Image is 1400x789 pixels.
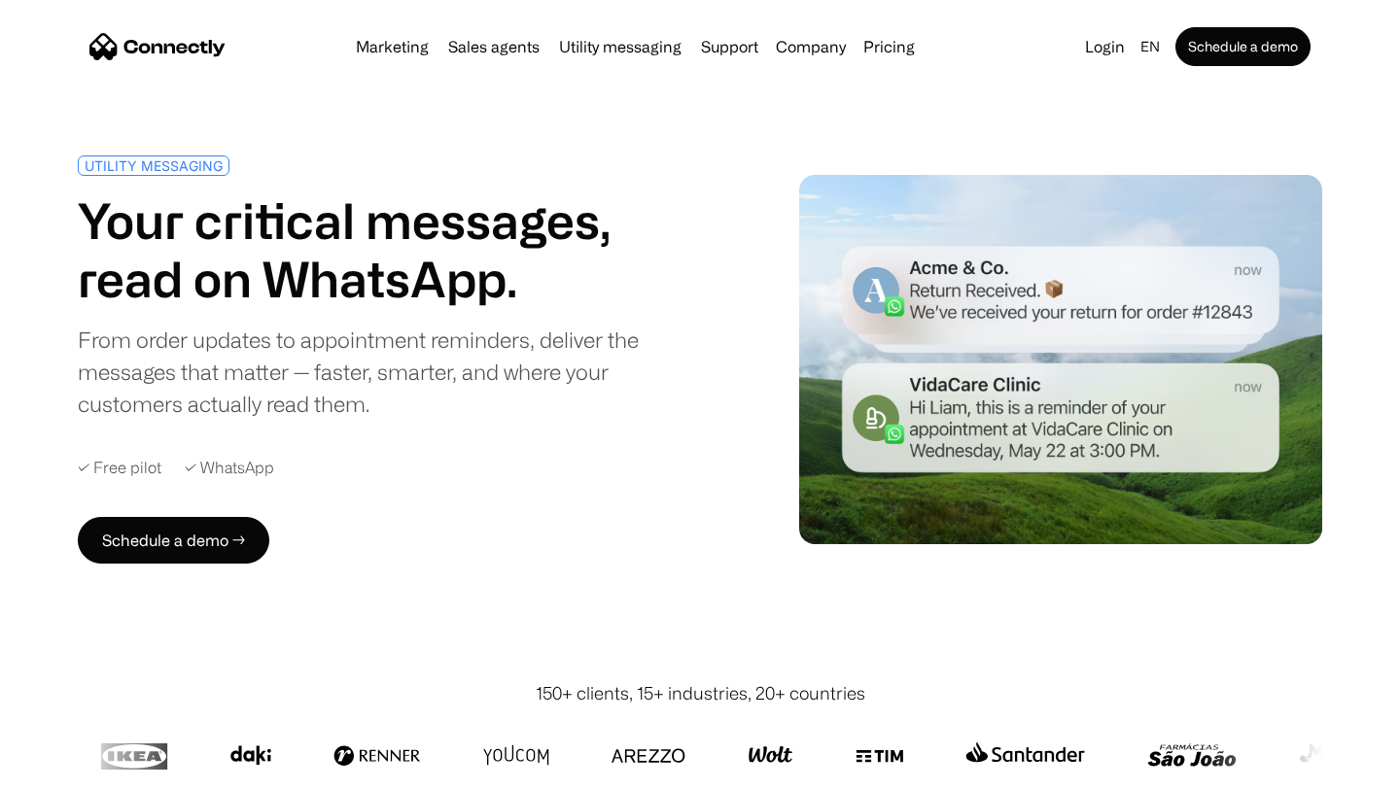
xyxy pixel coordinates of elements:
[78,459,161,477] div: ✓ Free pilot
[78,517,269,564] a: Schedule a demo →
[776,33,846,60] div: Company
[856,39,923,54] a: Pricing
[1140,33,1160,60] div: en
[89,32,226,61] a: home
[185,459,274,477] div: ✓ WhatsApp
[551,39,689,54] a: Utility messaging
[693,39,766,54] a: Support
[78,324,692,420] div: From order updates to appointment reminders, deliver the messages that matter — faster, smarter, ...
[1133,33,1172,60] div: en
[536,680,865,706] div: 150+ clients, 15+ industries, 20+ countries
[440,39,547,54] a: Sales agents
[1175,27,1311,66] a: Schedule a demo
[85,158,223,173] div: UTILITY MESSAGING
[348,39,437,54] a: Marketing
[1077,33,1133,60] a: Login
[770,33,852,60] div: Company
[19,753,117,782] aside: Language selected: English
[78,191,692,308] h1: Your critical messages, read on WhatsApp.
[39,755,117,782] ul: Language list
